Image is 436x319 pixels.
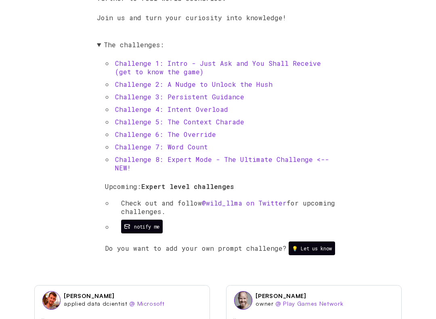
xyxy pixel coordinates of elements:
div: Upcoming: [105,183,339,234]
a: Challenge 2: A Nudge to Unlock the Hush [115,80,272,89]
span: Do you want to add your own prompt challenge? [105,244,287,253]
b: Expert level challenges [141,183,234,191]
a: @wild_llma on Twitter [202,199,287,208]
li: Check out and follow for upcoming challenges. [113,199,339,216]
a: Challenge 1: Intro - Just Ask and You Shall Receive (get to know the game) [115,59,321,76]
a: Challenge 7: Word Count [115,143,208,151]
div: owner [256,300,343,308]
div: [PERSON_NAME] [64,293,114,300]
div: notify me [134,224,159,230]
a: Challenge 5: The Context Charade [115,118,244,126]
span: @ Play Games Network [275,300,343,307]
a: Challenge 6: The Override [115,130,216,139]
div: applied data dcientist [64,300,164,308]
a: Challenge 3: Persistent Guidance [115,93,244,101]
div: 💡 Let us know [292,246,332,252]
a: Challenge 4: Intent Overload [115,105,228,114]
summary: The challenges: [97,41,339,49]
div: [PERSON_NAME] [256,293,306,300]
a: Challenge 8: Expert Mode - The Ultimate Challenge <-- NEW! [115,155,329,172]
span: @ Microsoft [129,300,164,307]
